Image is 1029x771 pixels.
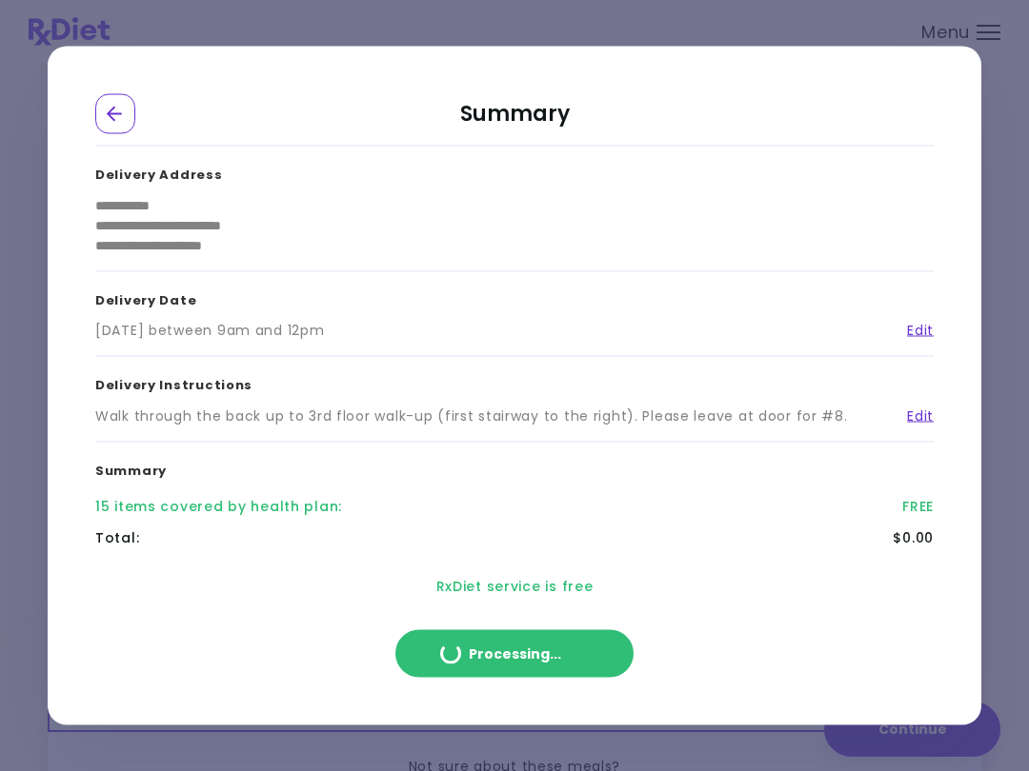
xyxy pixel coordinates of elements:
button: Processing... [395,630,634,678]
div: RxDiet service is free [95,554,934,620]
h2: Summary [95,94,934,147]
div: Total : [95,528,139,548]
div: Walk through the back up to 3rd floor walk-up (first stairway to the right). Please leave at door... [95,405,848,425]
a: Edit [893,321,934,341]
h3: Delivery Instructions [95,357,934,406]
a: Edit [893,405,934,425]
h3: Delivery Address [95,147,934,196]
h3: Summary [95,442,934,491]
div: 15 items covered by health plan : [95,497,342,517]
span: Processing ... [469,647,561,661]
div: FREE [902,497,934,517]
div: $0.00 [893,528,934,548]
div: [DATE] between 9am and 12pm [95,321,324,341]
div: Go Back [95,94,135,134]
h3: Delivery Date [95,271,934,321]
